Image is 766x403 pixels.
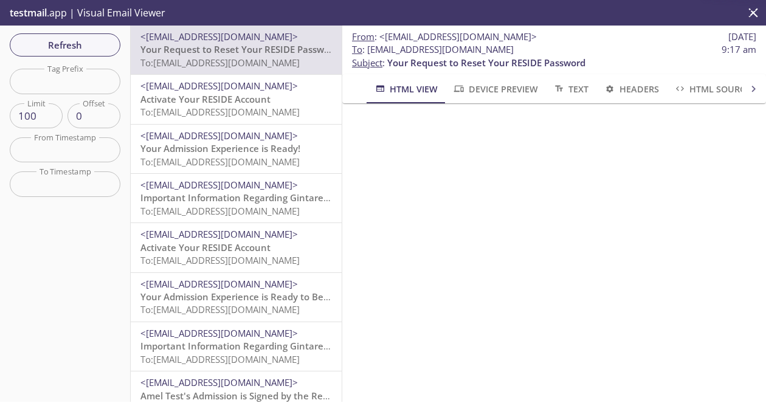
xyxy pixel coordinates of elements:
span: <[EMAIL_ADDRESS][DOMAIN_NAME]> [379,30,537,43]
span: To: [EMAIL_ADDRESS][DOMAIN_NAME] [140,254,300,266]
span: <[EMAIL_ADDRESS][DOMAIN_NAME]> [140,179,298,191]
span: <[EMAIL_ADDRESS][DOMAIN_NAME]> [140,228,298,240]
span: testmail [10,6,47,19]
span: From [352,30,374,43]
span: Your Request to Reset Your RESIDE Password [387,57,585,69]
span: <[EMAIL_ADDRESS][DOMAIN_NAME]> [140,80,298,92]
div: <[EMAIL_ADDRESS][DOMAIN_NAME]>Your Admission Experience is Ready!To:[EMAIL_ADDRESS][DOMAIN_NAME] [131,125,342,173]
span: To [352,43,362,55]
span: To: [EMAIL_ADDRESS][DOMAIN_NAME] [140,353,300,365]
span: To: [EMAIL_ADDRESS][DOMAIN_NAME] [140,205,300,217]
span: : [352,30,537,43]
span: Device Preview [452,81,537,97]
span: <[EMAIL_ADDRESS][DOMAIN_NAME]> [140,30,298,43]
span: Important Information Regarding Gintare Test's Admission to ACME 2019 [140,340,462,352]
span: Refresh [19,37,111,53]
span: <[EMAIL_ADDRESS][DOMAIN_NAME]> [140,129,298,142]
span: Subject [352,57,382,69]
span: Amel Test's Admission is Signed by the Resident [140,390,350,402]
span: Your Admission Experience is Ready! [140,142,300,154]
span: Activate Your RESIDE Account [140,241,271,253]
div: <[EMAIL_ADDRESS][DOMAIN_NAME]>Important Information Regarding Gintare Test's Admission to ACME 20... [131,174,342,222]
div: <[EMAIL_ADDRESS][DOMAIN_NAME]>Activate Your RESIDE AccountTo:[EMAIL_ADDRESS][DOMAIN_NAME] [131,223,342,272]
span: Activate Your RESIDE Account [140,93,271,105]
span: 9:17 am [722,43,756,56]
span: : [EMAIL_ADDRESS][DOMAIN_NAME] [352,43,514,56]
span: Text [553,81,588,97]
span: To: [EMAIL_ADDRESS][DOMAIN_NAME] [140,303,300,315]
span: [DATE] [728,30,756,43]
p: : [352,43,756,69]
span: Headers [603,81,658,97]
span: Your Request to Reset Your RESIDE Password [140,43,339,55]
span: To: [EMAIL_ADDRESS][DOMAIN_NAME] [140,106,300,118]
span: <[EMAIL_ADDRESS][DOMAIN_NAME]> [140,278,298,290]
button: Refresh [10,33,120,57]
span: To: [EMAIL_ADDRESS][DOMAIN_NAME] [140,156,300,168]
span: HTML Source [674,81,750,97]
div: <[EMAIL_ADDRESS][DOMAIN_NAME]>Important Information Regarding Gintare Test's Admission to ACME 20... [131,322,342,371]
span: Your Admission Experience is Ready to Be Completed! [140,291,376,303]
div: <[EMAIL_ADDRESS][DOMAIN_NAME]>Your Admission Experience is Ready to Be Completed!To:[EMAIL_ADDRES... [131,273,342,322]
div: <[EMAIL_ADDRESS][DOMAIN_NAME]>Your Request to Reset Your RESIDE PasswordTo:[EMAIL_ADDRESS][DOMAIN... [131,26,342,74]
span: To: [EMAIL_ADDRESS][DOMAIN_NAME] [140,57,300,69]
div: <[EMAIL_ADDRESS][DOMAIN_NAME]>Activate Your RESIDE AccountTo:[EMAIL_ADDRESS][DOMAIN_NAME] [131,75,342,123]
span: <[EMAIL_ADDRESS][DOMAIN_NAME]> [140,376,298,388]
span: Important Information Regarding Gintare Test's Admission to ACME 2019 [140,191,462,204]
span: <[EMAIL_ADDRESS][DOMAIN_NAME]> [140,327,298,339]
span: HTML View [374,81,438,97]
